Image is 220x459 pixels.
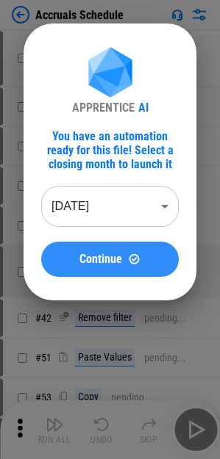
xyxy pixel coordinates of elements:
[81,47,140,101] img: Apprentice AI
[41,129,179,171] div: You have an automation ready for this file! Select a closing month to launch it
[128,253,141,265] img: Continue
[72,101,135,115] div: APPRENTICE
[41,242,179,277] button: ContinueContinue
[138,101,149,115] div: AI
[79,253,122,265] span: Continue
[41,186,179,227] div: [DATE]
